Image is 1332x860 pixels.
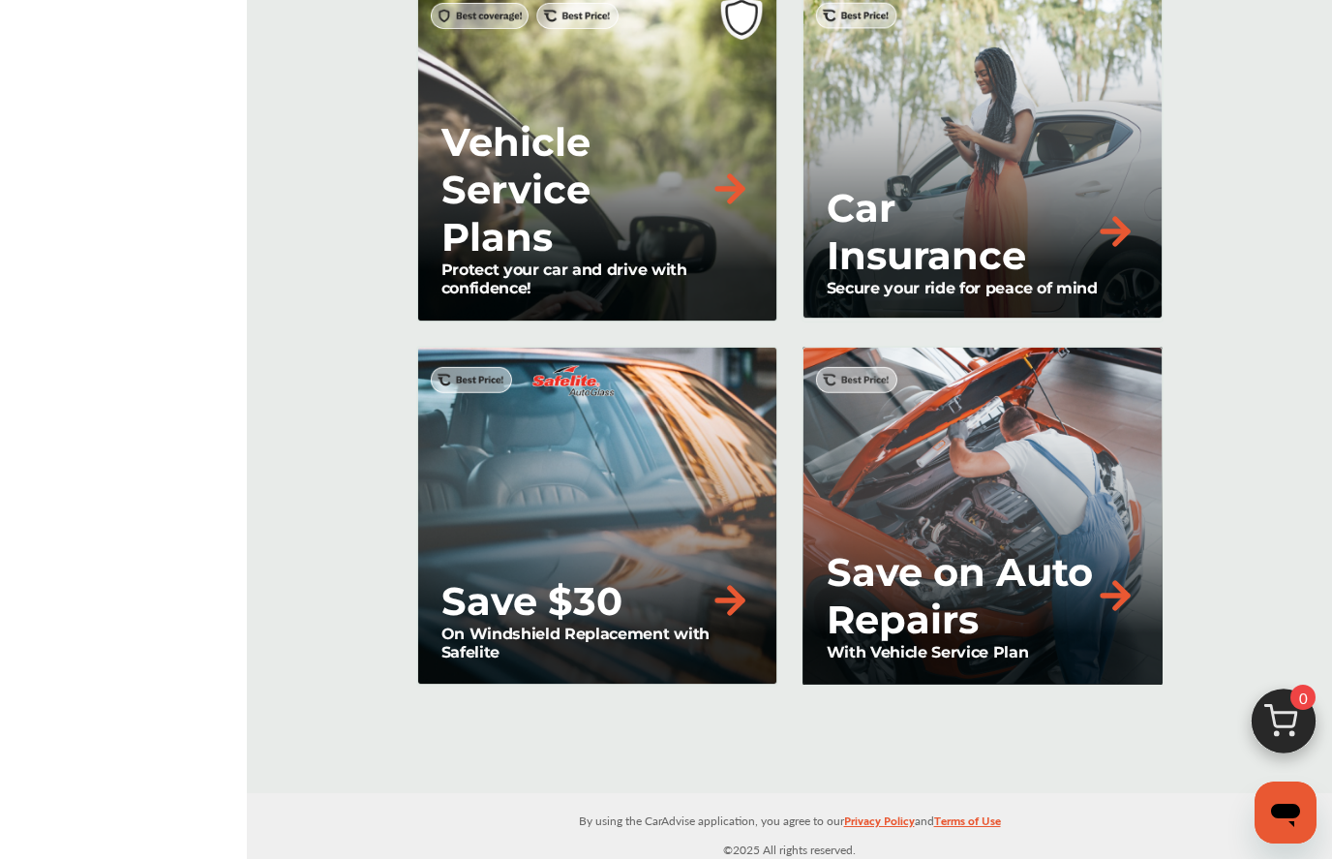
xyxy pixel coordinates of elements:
img: right-arrow-orange.79f929b2.svg [709,580,751,623]
p: Secure your ride for peace of mind [827,280,1136,298]
img: right-arrow-orange.79f929b2.svg [709,169,751,211]
p: Car Insurance [827,185,1094,280]
iframe: Button to launch messaging window [1255,783,1317,845]
a: Terms of Use [934,811,1001,841]
p: Vehicle Service Plans [441,119,709,261]
p: By using the CarAdvise application, you agree to our and [247,811,1332,831]
p: Save on Auto Repairs [827,549,1094,644]
a: Privacy Policy [844,811,915,841]
p: Save $30 [441,578,622,626]
img: right-arrow-orange.79f929b2.svg [1094,211,1136,254]
p: With Vehicle Service Plan [827,644,1136,662]
img: cart_icon.3d0951e8.svg [1237,681,1330,774]
img: right-arrow-orange.79f929b2.svg [1094,575,1136,618]
p: On Windshield Replacement with Safelite [441,626,753,662]
span: 0 [1290,686,1316,711]
p: Protect your car and drive with confidence! [441,261,753,298]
